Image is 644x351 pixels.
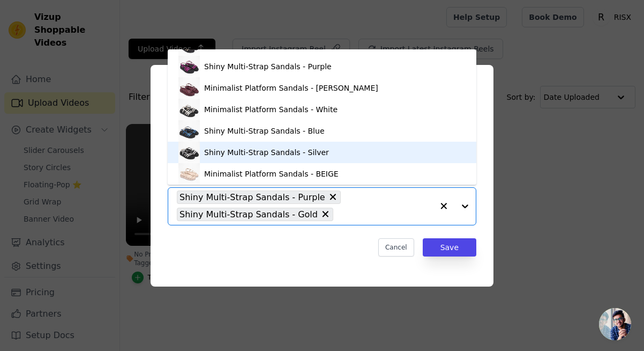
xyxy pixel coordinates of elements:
[178,99,200,120] img: product thumbnail
[178,56,200,77] img: product thumbnail
[178,120,200,142] img: product thumbnail
[179,191,325,204] span: Shiny Multi-Strap Sandals - Purple
[599,308,631,340] a: Open chat
[378,238,414,257] button: Cancel
[204,61,332,72] div: Shiny Multi-Strap Sandals - Purple
[204,83,378,93] div: Minimalist Platform Sandals - [PERSON_NAME]
[204,126,325,136] div: Shiny Multi-Strap Sandals - Blue
[204,147,329,158] div: Shiny Multi-Strap Sandals - Silver
[179,208,318,221] span: Shiny Multi-Strap Sandals - Gold
[178,163,200,185] img: product thumbnail
[178,142,200,163] img: product thumbnail
[423,238,476,257] button: Save
[204,104,338,115] div: Minimalist Platform Sandals - White
[178,77,200,99] img: product thumbnail
[204,169,339,179] div: Minimalist Platform Sandals - BEIGE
